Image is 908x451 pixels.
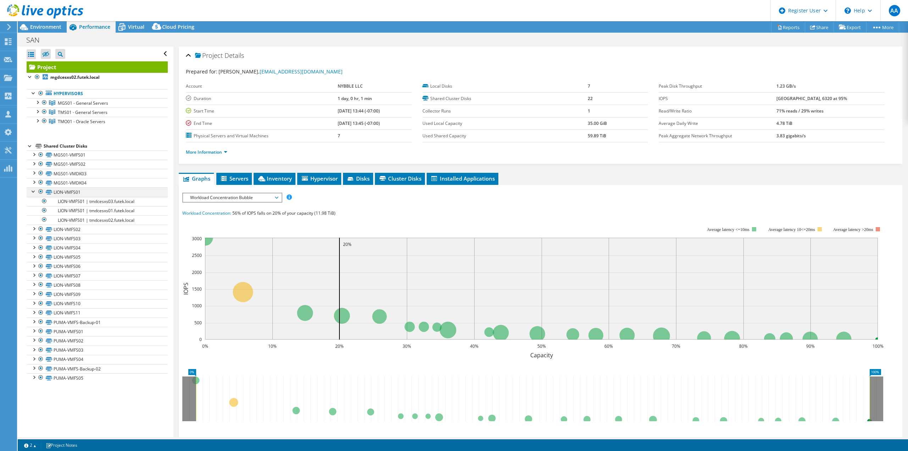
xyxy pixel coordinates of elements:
[873,343,884,349] text: 100%
[588,108,590,114] b: 1
[50,74,100,80] b: mgdcesxs02.futek.local
[225,51,244,60] span: Details
[192,286,202,292] text: 1500
[588,120,607,126] b: 35.00 GiB
[27,197,168,206] a: LION-VMFS01 | tmdcesxs03.futek.local
[768,227,815,232] tspan: Average latency 10<=20ms
[889,5,900,16] span: AA
[182,175,210,182] span: Graphs
[27,243,168,253] a: LION-VMFS04
[806,343,815,349] text: 90%
[343,241,351,247] text: 20%
[422,120,588,127] label: Used Local Capacity
[27,117,168,126] a: TMO01 - Oracle Servers
[422,108,588,115] label: Collector Runs
[187,193,278,202] span: Workload Concentration Bubble
[27,108,168,117] a: TMS01 - General Servers
[338,133,340,139] b: 7
[27,160,168,169] a: MGS01-VMFS02
[422,132,588,139] label: Used Shared Capacity
[194,320,202,326] text: 500
[58,119,105,125] span: TMO01 - Oracle Servers
[192,252,202,258] text: 2500
[186,95,337,102] label: Duration
[422,83,588,90] label: Local Disks
[27,271,168,280] a: LION-VMFS07
[41,441,82,450] a: Project Notes
[604,343,613,349] text: 60%
[530,351,553,359] text: Capacity
[776,120,792,126] b: 4.78 TiB
[588,133,606,139] b: 59.89 TiB
[430,175,495,182] span: Installed Applications
[403,343,411,349] text: 30%
[301,175,338,182] span: Hypervisor
[27,290,168,299] a: LION-VMFS09
[27,336,168,345] a: PUMA-VMFS02
[27,178,168,187] a: MGS01-VMDK04
[23,36,50,44] h1: SAN
[659,120,776,127] label: Average Daily Write
[776,133,806,139] b: 3.83 gigabits/s
[27,346,168,355] a: PUMA-VMFS03
[192,269,202,275] text: 2000
[338,83,363,89] b: NYBBLE LLC
[79,23,110,30] span: Performance
[659,108,776,115] label: Read/Write Ratio
[27,318,168,327] a: PUMA-VMFS-Backup-01
[182,282,190,295] text: IOPS
[162,23,194,30] span: Cloud Pricing
[776,108,824,114] b: 71% reads / 29% writes
[672,343,680,349] text: 70%
[27,262,168,271] a: LION-VMFS06
[192,303,202,309] text: 1000
[659,83,776,90] label: Peak Disk Throughput
[659,132,776,139] label: Peak Aggregate Network Throughput
[739,343,748,349] text: 80%
[19,441,41,450] a: 2
[588,95,593,101] b: 22
[378,175,421,182] span: Cluster Disks
[186,132,337,139] label: Physical Servers and Virtual Machines
[27,234,168,243] a: LION-VMFS03
[58,109,107,115] span: TMS01 - General Servers
[199,336,202,342] text: 0
[776,83,796,89] b: 1.23 GB/s
[27,73,168,82] a: mgdcesxs02.futek.local
[186,120,337,127] label: End Time
[27,206,168,215] a: LION-VMFS01 | tmdcesxs01.futek.local
[27,355,168,364] a: PUMA-VMFS04
[27,253,168,262] a: LION-VMFS05
[30,23,61,30] span: Environment
[268,343,277,349] text: 10%
[338,120,380,126] b: [DATE] 13:45 (-07:00)
[27,364,168,373] a: PUMA-VMFS-Backup-02
[186,83,337,90] label: Account
[805,22,834,33] a: Share
[659,95,776,102] label: IOPS
[338,95,372,101] b: 1 day, 0 hr, 1 min
[202,343,208,349] text: 0%
[27,215,168,225] a: LION-VMFS01 | tmdcesxs02.futek.local
[338,108,380,114] b: [DATE] 13:44 (-07:00)
[27,150,168,160] a: MGS01-VMFS01
[834,22,867,33] a: Export
[27,299,168,308] a: LION-VMFS10
[27,89,168,98] a: Hypervisors
[27,61,168,73] a: Project
[218,68,343,75] span: [PERSON_NAME],
[27,308,168,318] a: LION-VMFS11
[27,187,168,197] a: LION-VMFS01
[220,175,248,182] span: Servers
[866,22,899,33] a: More
[845,7,851,14] svg: \n
[27,225,168,234] a: LION-VMFS02
[58,100,108,106] span: MGS01 - General Servers
[186,149,227,155] a: More Information
[347,175,370,182] span: Disks
[27,169,168,178] a: MGS01-VMDK03
[776,95,847,101] b: [GEOGRAPHIC_DATA], 6320 at 95%
[260,68,343,75] a: [EMAIL_ADDRESS][DOMAIN_NAME]
[257,175,292,182] span: Inventory
[27,373,168,383] a: PUMA-VMFS05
